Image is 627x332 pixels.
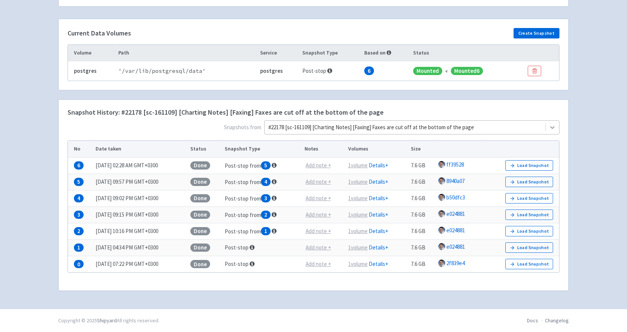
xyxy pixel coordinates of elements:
[74,178,84,186] span: 5
[348,227,368,235] u: 1 volume
[222,239,302,256] td: Post-stop
[222,256,302,272] td: Post-stop
[348,260,368,267] u: 1 volume
[409,190,436,207] td: 7.6 GB
[445,67,448,75] div: «
[369,260,388,267] a: Details+
[527,317,538,324] a: Docs
[446,194,465,201] a: b50dfc3
[93,141,188,157] th: Date taken
[369,227,388,235] a: Details+
[369,162,388,169] a: Details+
[261,227,271,236] span: 1
[451,67,483,75] span: Mounted 6
[258,45,300,61] th: Service
[188,141,222,157] th: Status
[68,141,93,157] th: No
[306,178,331,185] u: Add note +
[222,141,302,157] th: Snapshot Type
[222,174,302,190] td: Post-stop from
[348,195,368,202] u: 1 volume
[306,162,331,169] u: Add note +
[409,223,436,239] td: 7.6 GB
[68,120,559,137] span: Snapshots from
[93,174,188,190] td: [DATE] 09:57 PM GMT+0300
[222,223,302,239] td: Post-stop from
[68,109,384,116] h4: Snapshot History: #22178 [sc-161109] [Charting Notes] [Faxing] Faxes are cut off at the bottom of...
[93,207,188,223] td: [DATE] 09:15 PM GMT+0300
[302,67,332,74] span: Post-stop
[446,260,465,267] a: 2f839e4
[74,194,84,203] span: 4
[514,28,559,38] button: Create Snapshot
[261,211,271,219] span: 2
[505,259,553,269] button: Load Snapshot
[222,157,302,174] td: Post-stop from
[348,211,368,218] u: 1 volume
[306,244,331,251] u: Add note +
[446,177,465,184] a: 8940a07
[306,211,331,218] u: Add note +
[409,256,436,272] td: 7.6 GB
[348,178,368,185] u: 1 volume
[446,161,464,168] a: ff39528
[362,45,411,61] th: Based on
[93,239,188,256] td: [DATE] 04:34 PM GMT+0300
[93,190,188,207] td: [DATE] 09:02 PM GMT+0300
[93,256,188,272] td: [DATE] 07:22 PM GMT+0300
[346,141,409,157] th: Volumes
[409,239,436,256] td: 7.6 GB
[413,67,442,75] span: Mounted
[222,190,302,207] td: Post-stop from
[97,317,117,324] a: Shipyard
[369,211,388,218] a: Details+
[348,162,368,169] u: 1 volume
[446,210,465,217] a: e024881
[58,317,159,325] div: Copyright © 2025 All rights reserved.
[409,207,436,223] td: 7.6 GB
[446,227,465,234] a: e024881
[505,193,553,204] button: Load Snapshot
[261,161,271,170] span: 5
[364,66,374,75] span: 6
[68,30,131,37] h4: Current Data Volumes
[74,243,84,252] span: 1
[116,61,258,81] td: ' /var/lib/postgresql/data '
[68,45,116,61] th: Volume
[545,317,569,324] a: Changelog
[260,67,283,74] b: postgres
[190,243,210,252] span: Done
[446,243,465,250] a: e024881
[369,195,388,202] a: Details+
[505,160,553,171] button: Load Snapshot
[348,244,368,251] u: 1 volume
[505,226,553,236] button: Load Snapshot
[93,223,188,239] td: [DATE] 10:16 PM GMT+0300
[409,157,436,174] td: 7.6 GB
[116,45,258,61] th: Path
[261,178,271,186] span: 4
[190,161,210,170] span: Done
[411,45,525,61] th: Status
[302,141,346,157] th: Notes
[222,207,302,223] td: Post-stop from
[74,161,84,170] span: 6
[369,178,388,185] a: Details+
[505,210,553,220] button: Load Snapshot
[190,178,210,186] span: Done
[409,174,436,190] td: 7.6 GB
[190,194,210,203] span: Done
[190,260,210,269] span: Done
[505,242,553,253] button: Load Snapshot
[74,67,97,74] b: postgres
[306,260,331,267] u: Add note +
[74,260,84,269] span: 0
[190,211,210,219] span: Done
[190,227,210,236] span: Done
[300,45,362,61] th: Snapshot Type
[306,195,331,202] u: Add note +
[369,244,388,251] a: Details+
[74,211,84,219] span: 3
[306,227,331,235] u: Add note +
[409,141,436,157] th: Size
